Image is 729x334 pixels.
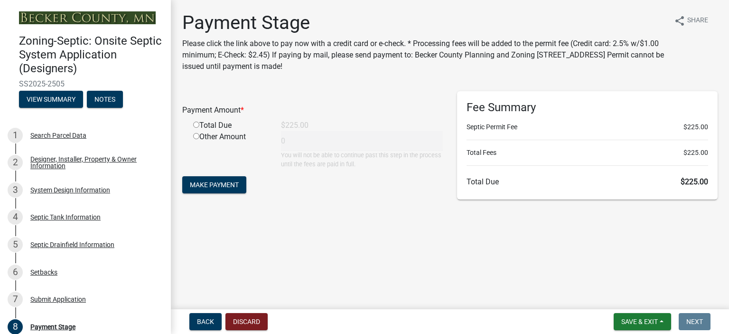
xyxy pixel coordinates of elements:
button: View Summary [19,91,83,108]
button: Back [189,313,222,330]
div: Septic Drainfield Information [30,241,114,248]
div: 7 [8,292,23,307]
div: 4 [8,210,23,225]
div: Submit Application [30,296,86,303]
div: 2 [8,155,23,170]
button: Discard [225,313,268,330]
button: Save & Exit [614,313,671,330]
div: Other Amount [186,131,274,169]
button: Next [679,313,710,330]
div: Payment Stage [30,324,75,330]
span: Back [197,318,214,325]
div: 3 [8,182,23,198]
div: Payment Amount [175,105,450,116]
span: Share [687,15,708,27]
div: Total Due [186,120,274,131]
div: Septic Tank Information [30,214,101,220]
div: Setbacks [30,269,57,276]
wm-modal-confirm: Summary [19,96,83,104]
span: Next [686,318,703,325]
img: Becker County, Minnesota [19,11,156,24]
button: shareShare [666,11,716,30]
p: Please click the link above to pay now with a credit card or e-check. * Processing fees will be a... [182,38,666,72]
div: Designer, Installer, Property & Owner Information [30,156,156,169]
span: $225.00 [683,148,708,158]
span: SS2025-2505 [19,79,152,88]
button: Make Payment [182,176,246,193]
span: Make Payment [190,181,239,189]
wm-modal-confirm: Notes [87,96,123,104]
li: Septic Permit Fee [467,122,708,132]
div: System Design Information [30,187,110,193]
h6: Fee Summary [467,101,708,115]
div: 6 [8,265,23,280]
h1: Payment Stage [182,11,666,34]
h6: Total Due [467,177,708,186]
div: 1 [8,128,23,143]
i: share [674,15,685,27]
span: $225.00 [683,122,708,132]
h4: Zoning-Septic: Onsite Septic System Application (Designers) [19,34,163,75]
span: Save & Exit [621,318,658,325]
div: 5 [8,237,23,252]
div: Search Parcel Data [30,132,86,139]
button: Notes [87,91,123,108]
span: $225.00 [681,177,708,186]
li: Total Fees [467,148,708,158]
